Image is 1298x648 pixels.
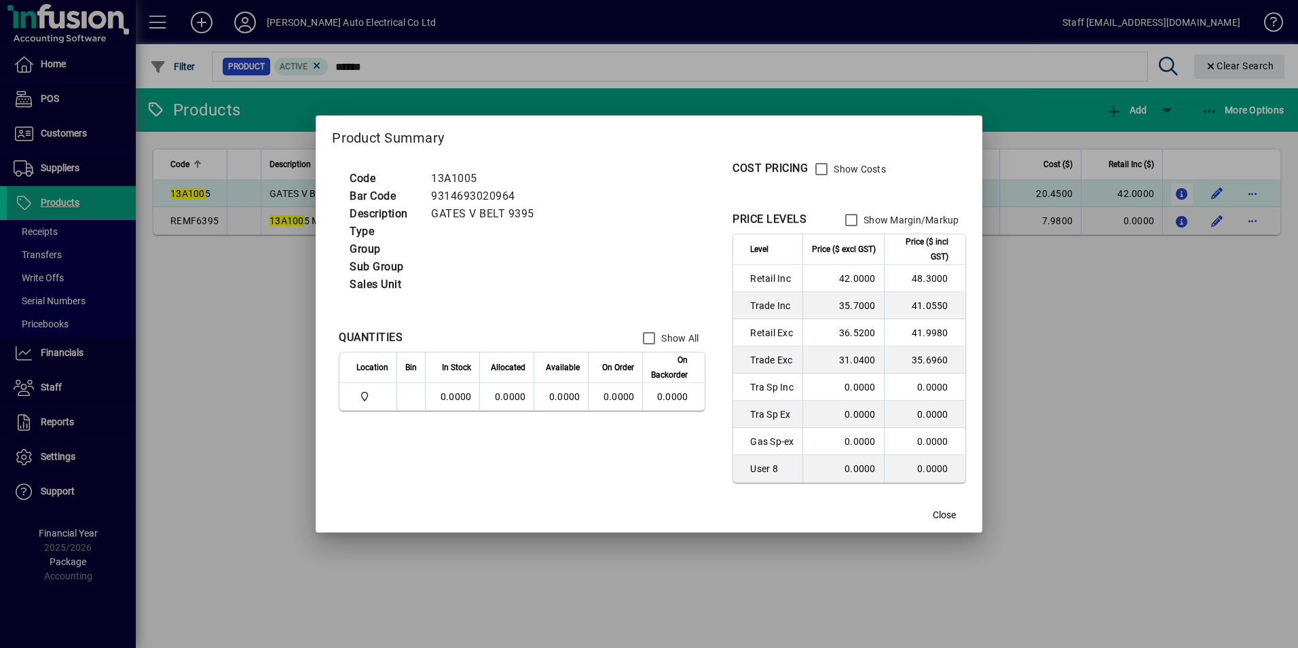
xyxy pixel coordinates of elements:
span: Gas Sp-ex [750,435,794,448]
td: Type [343,223,424,240]
span: Retail Exc [750,326,794,340]
td: Description [343,205,424,223]
td: 35.7000 [802,292,884,319]
span: On Backorder [651,353,688,382]
td: 0.0000 [802,374,884,401]
span: Available [546,360,580,375]
td: 0.0000 [884,455,965,482]
td: GATES V BELT 9395 [424,205,551,223]
button: Close [923,503,966,527]
td: 35.6960 [884,346,965,374]
span: Bin [405,360,417,375]
td: Sub Group [343,258,424,276]
span: On Order [602,360,634,375]
td: 0.0000 [802,455,884,482]
td: 0.0000 [884,374,965,401]
td: 0.0000 [884,428,965,455]
span: Price ($ incl GST) [893,234,948,264]
span: Trade Inc [750,299,794,312]
td: 36.5200 [802,319,884,346]
td: 0.0000 [802,401,884,428]
td: 41.9980 [884,319,965,346]
td: 48.3000 [884,265,965,292]
td: 0.0000 [425,383,479,410]
div: COST PRICING [733,160,808,177]
span: In Stock [442,360,471,375]
td: 9314693020964 [424,187,551,205]
td: Sales Unit [343,276,424,293]
td: 0.0000 [884,401,965,428]
td: 0.0000 [479,383,534,410]
span: User 8 [750,462,794,475]
span: Close [933,508,956,522]
td: Group [343,240,424,258]
td: 42.0000 [802,265,884,292]
label: Show Margin/Markup [861,213,959,227]
td: Code [343,170,424,187]
span: Trade Exc [750,353,794,367]
span: Location [356,360,388,375]
td: 0.0000 [642,383,705,410]
span: Tra Sp Inc [750,380,794,394]
span: Tra Sp Ex [750,408,794,421]
span: Price ($ excl GST) [812,242,876,257]
span: Allocated [491,360,525,375]
td: 0.0000 [802,428,884,455]
td: 31.0400 [802,346,884,374]
td: Bar Code [343,187,424,205]
div: PRICE LEVELS [733,211,806,228]
div: QUANTITIES [339,329,403,346]
span: 0.0000 [604,391,635,402]
span: Level [750,242,768,257]
span: Retail Inc [750,272,794,285]
td: 41.0550 [884,292,965,319]
td: 0.0000 [534,383,588,410]
label: Show Costs [831,162,886,176]
label: Show All [659,331,699,345]
h2: Product Summary [316,115,982,155]
td: 13A1005 [424,170,551,187]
